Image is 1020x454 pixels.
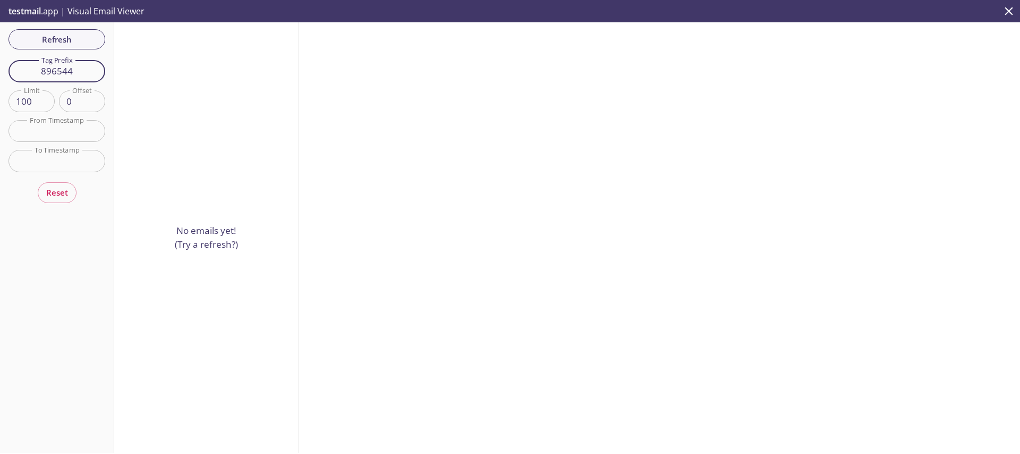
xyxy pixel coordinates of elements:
[8,5,41,17] span: testmail
[17,32,97,46] span: Refresh
[38,182,76,203] button: Reset
[175,224,238,251] p: No emails yet! (Try a refresh?)
[46,186,68,199] span: Reset
[8,29,105,49] button: Refresh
